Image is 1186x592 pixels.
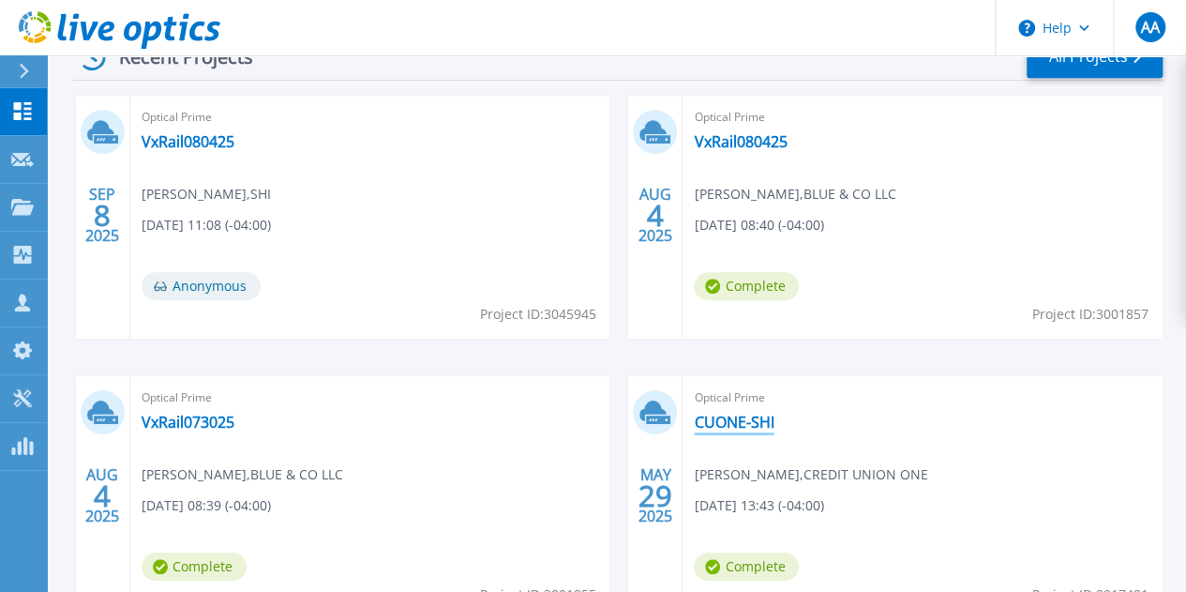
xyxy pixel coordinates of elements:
span: Optical Prime [694,387,1151,408]
span: [DATE] 08:39 (-04:00) [142,495,271,516]
span: 4 [94,488,111,504]
span: [DATE] 13:43 (-04:00) [694,495,823,516]
a: All Projects [1027,36,1163,78]
span: [PERSON_NAME] , BLUE & CO LLC [694,184,895,205]
div: SEP 2025 [84,181,120,250]
div: AUG 2025 [638,181,673,250]
span: [DATE] 08:40 (-04:00) [694,215,823,235]
span: 4 [647,207,664,223]
div: MAY 2025 [638,462,673,530]
span: Complete [142,553,247,581]
div: Recent Projects [72,34,278,80]
span: [DATE] 11:08 (-04:00) [142,215,271,235]
span: Anonymous [142,272,261,300]
span: [PERSON_NAME] , BLUE & CO LLC [142,464,343,485]
span: Optical Prime [142,387,599,408]
span: Optical Prime [142,107,599,128]
span: Complete [694,272,799,300]
a: VxRail073025 [142,413,234,432]
span: [PERSON_NAME] , SHI [142,184,271,205]
span: 29 [638,488,672,504]
a: VxRail080425 [142,132,234,151]
div: AUG 2025 [84,462,120,530]
span: AA [1140,20,1159,35]
span: Project ID: 3001857 [1032,304,1148,325]
span: Complete [694,553,799,581]
span: [PERSON_NAME] , CREDIT UNION ONE [694,464,927,485]
span: 8 [94,207,111,223]
span: Project ID: 3045945 [479,304,595,325]
a: VxRail080425 [694,132,787,151]
span: Optical Prime [694,107,1151,128]
a: CUONE-SHI [694,413,773,432]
